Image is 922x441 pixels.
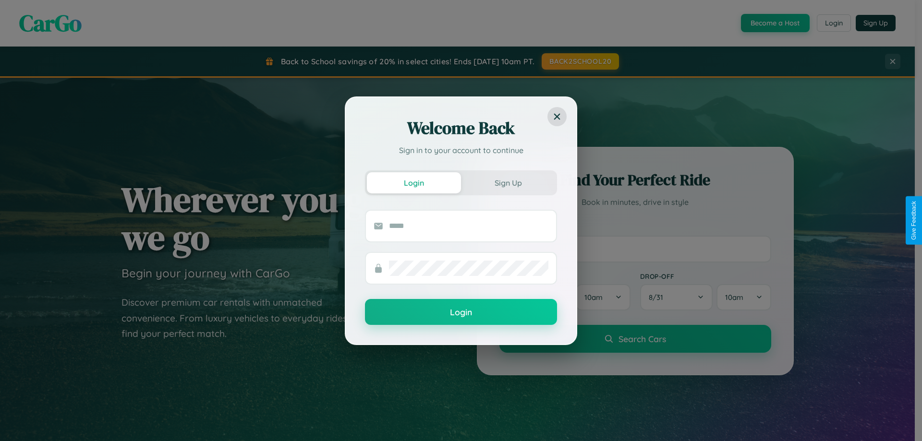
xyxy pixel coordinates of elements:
[367,172,461,193] button: Login
[365,117,557,140] h2: Welcome Back
[461,172,555,193] button: Sign Up
[910,201,917,240] div: Give Feedback
[365,299,557,325] button: Login
[365,144,557,156] p: Sign in to your account to continue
